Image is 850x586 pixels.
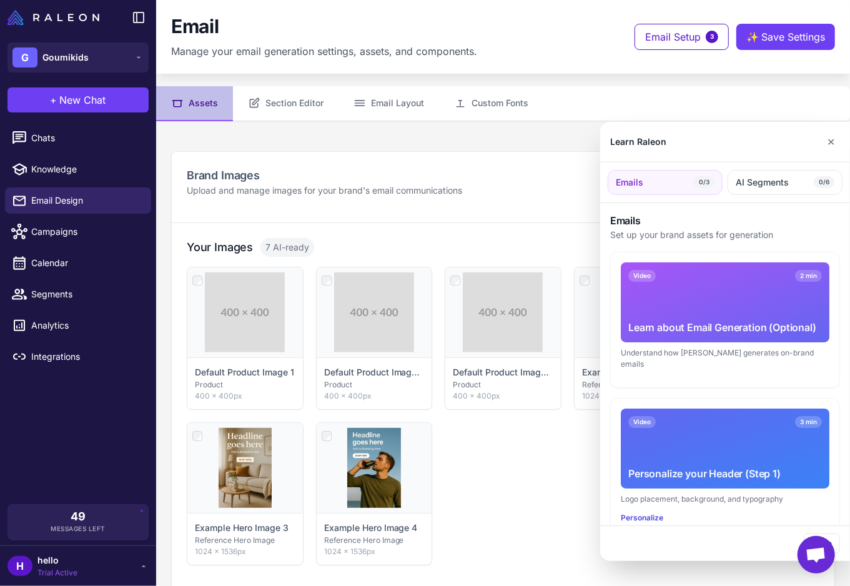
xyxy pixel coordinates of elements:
[736,176,789,189] span: AI Segments
[728,170,843,195] button: AI Segments0/6
[814,176,834,189] span: 0/6
[628,320,822,335] div: Learn about Email Generation (Optional)
[804,534,840,554] button: Close
[610,213,840,228] h3: Emails
[628,270,656,282] span: Video
[608,170,723,195] button: Emails0/3
[616,176,643,189] span: Emails
[621,347,829,370] div: Understand how [PERSON_NAME] generates on-brand emails
[795,416,822,428] span: 3 min
[628,416,656,428] span: Video
[798,536,835,574] div: Open chat
[628,466,822,481] div: Personalize your Header (Step 1)
[621,494,829,505] div: Logo placement, background, and typography
[610,135,666,149] div: Learn Raleon
[822,129,840,154] button: Close
[694,176,714,189] span: 0/3
[795,270,822,282] span: 2 min
[610,228,840,242] p: Set up your brand assets for generation
[621,512,663,524] button: Personalize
